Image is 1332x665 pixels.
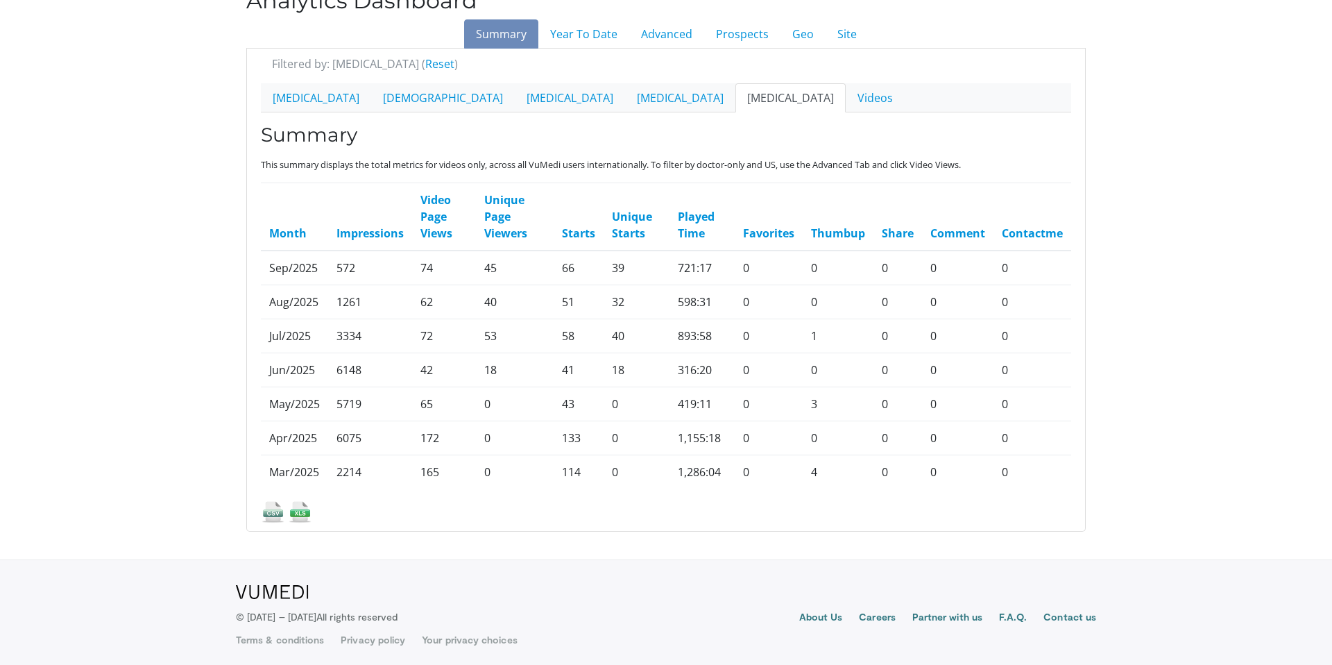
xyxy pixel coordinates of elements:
td: 0 [873,455,922,489]
img: csv_icon.png [261,500,285,524]
td: 0 [993,387,1071,421]
a: Reset [425,56,454,71]
td: 6148 [328,353,412,387]
td: 0 [735,285,803,319]
td: Jun/2025 [261,353,328,387]
a: [MEDICAL_DATA] [515,83,625,112]
span: All rights reserved [316,611,398,623]
h3: Summary [261,124,1071,147]
a: Unique Starts [612,209,652,241]
td: 72 [412,319,476,353]
div: Filtered by: [MEDICAL_DATA] ( ) [262,56,1082,72]
td: 1261 [328,285,412,319]
a: Geo [780,19,826,49]
td: 42 [412,353,476,387]
td: 0 [922,421,993,455]
td: 721:17 [669,251,735,285]
a: [DEMOGRAPHIC_DATA] [371,83,515,112]
td: 0 [922,455,993,489]
td: 0 [803,353,873,387]
td: 0 [735,251,803,285]
a: Thumbup [811,226,865,241]
td: 41 [554,353,604,387]
td: 0 [873,251,922,285]
td: 0 [993,455,1071,489]
a: Advanced [629,19,704,49]
td: 172 [412,421,476,455]
td: 6075 [328,421,412,455]
td: Mar/2025 [261,455,328,489]
td: 0 [922,251,993,285]
td: 0 [735,353,803,387]
td: 0 [803,285,873,319]
img: VuMedi Logo [236,585,309,599]
a: Year To Date [538,19,629,49]
td: 18 [604,353,669,387]
td: 0 [604,421,669,455]
a: Video Page Views [420,192,452,241]
td: 1 [803,319,873,353]
td: 0 [476,387,554,421]
td: 0 [873,387,922,421]
td: 1,286:04 [669,455,735,489]
td: 316:20 [669,353,735,387]
td: 0 [803,251,873,285]
p: © [DATE] – [DATE] [236,610,398,624]
img: xls_icon.png [288,500,312,524]
td: 0 [922,285,993,319]
td: 0 [735,421,803,455]
td: 3 [803,387,873,421]
a: Month [269,226,307,241]
a: Favorites [743,226,794,241]
a: Impressions [336,226,404,241]
td: 58 [554,319,604,353]
td: 0 [873,353,922,387]
td: 0 [476,421,554,455]
td: 4 [803,455,873,489]
td: Jul/2025 [261,319,328,353]
td: 1,155:18 [669,421,735,455]
a: Unique Page Viewers [484,192,527,241]
td: 53 [476,319,554,353]
td: 65 [412,387,476,421]
td: 0 [873,421,922,455]
td: 0 [873,285,922,319]
td: 598:31 [669,285,735,319]
td: 0 [993,285,1071,319]
td: 62 [412,285,476,319]
td: Sep/2025 [261,251,328,285]
a: [MEDICAL_DATA] [735,83,846,112]
td: 45 [476,251,554,285]
a: Site [826,19,869,49]
td: 0 [922,353,993,387]
td: 3334 [328,319,412,353]
td: 572 [328,251,412,285]
a: Privacy policy [341,633,405,647]
a: Contactme [1002,226,1063,241]
a: Videos [846,83,905,112]
a: Partner with us [912,610,982,627]
td: 40 [476,285,554,319]
td: 0 [735,319,803,353]
td: 0 [993,353,1071,387]
td: 18 [476,353,554,387]
td: 0 [993,251,1071,285]
td: Aug/2025 [261,285,328,319]
a: F.A.Q. [999,610,1027,627]
td: 0 [604,455,669,489]
td: 0 [993,421,1071,455]
td: 0 [993,319,1071,353]
td: 133 [554,421,604,455]
td: 2214 [328,455,412,489]
td: 0 [604,387,669,421]
td: 0 [735,387,803,421]
td: 114 [554,455,604,489]
td: 74 [412,251,476,285]
p: This summary displays the total metrics for videos only, across all VuMedi users internationally.... [261,158,1071,171]
a: Your privacy choices [422,633,517,647]
td: 0 [803,421,873,455]
a: Prospects [704,19,780,49]
td: 0 [922,387,993,421]
td: 0 [873,319,922,353]
a: Terms & conditions [236,633,324,647]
